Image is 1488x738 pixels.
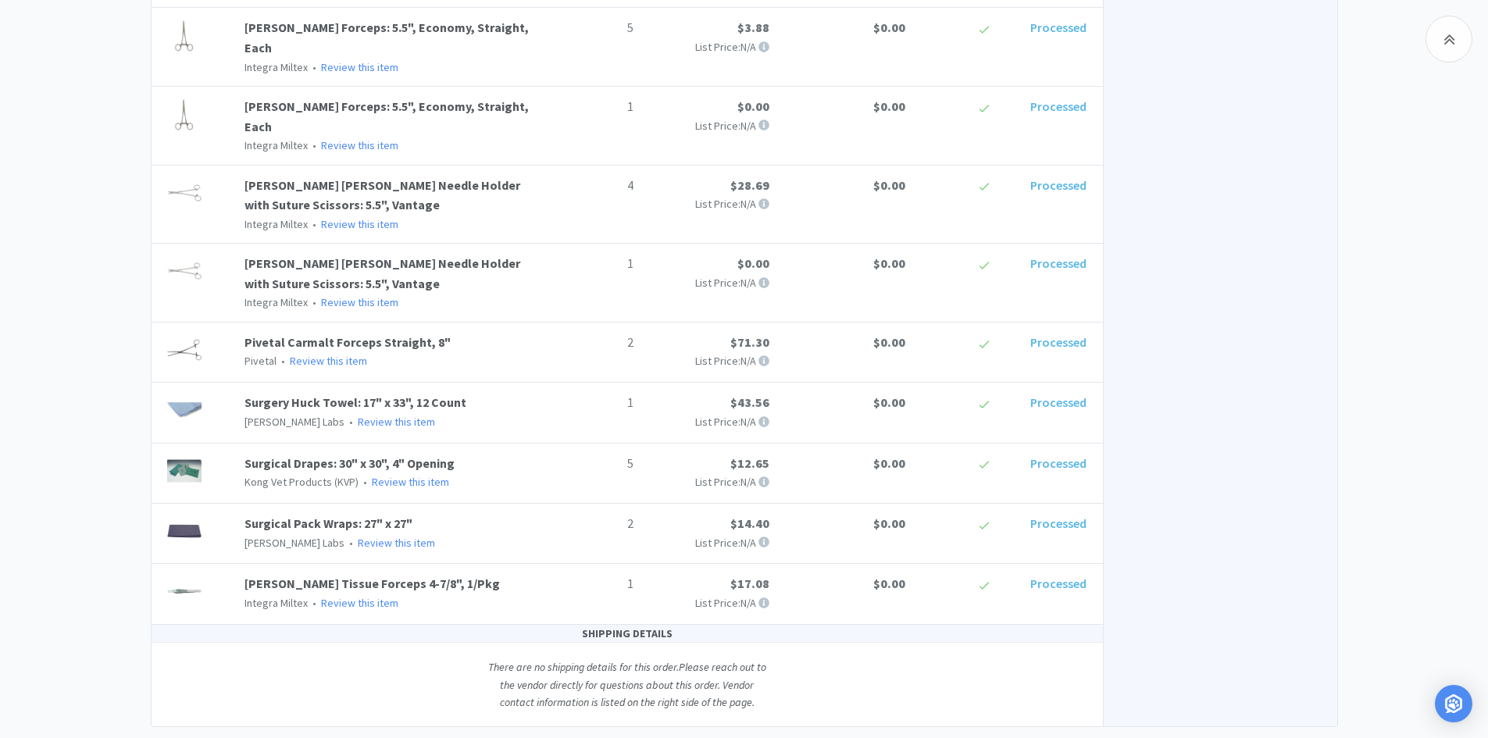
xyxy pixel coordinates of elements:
span: Processed [1030,394,1087,410]
span: Integra Miltex [244,138,308,152]
a: [PERSON_NAME] Forceps: 5.5", Economy, Straight, Each [244,20,529,55]
span: Pivetal [244,354,277,368]
span: Integra Miltex [244,596,308,610]
a: Pivetal Carmalt Forceps Straight, 8" [244,334,451,350]
span: $14.40 [730,515,769,531]
span: $0.00 [873,177,905,193]
span: $0.00 [873,394,905,410]
p: List Price: N/A [646,195,769,212]
p: 1 [555,393,633,413]
img: c4b776b64b094f8b973f29f343d4aae4_70685.jpeg [167,254,202,288]
img: c559242aaca3459fb7363d0460448e48_79769.jpeg [167,454,202,488]
p: List Price: N/A [646,594,769,611]
a: Review this item [321,60,398,74]
p: 5 [555,454,633,474]
p: 1 [555,97,633,117]
span: $0.00 [873,334,905,350]
span: $0.00 [873,515,905,531]
img: c4b776b64b094f8b973f29f343d4aae4_70685.jpeg [167,176,202,210]
span: $17.08 [730,576,769,591]
span: $0.00 [873,576,905,591]
span: • [347,536,355,550]
img: aff6300159784709992dcf907e3118db_70656.jpeg [167,574,202,608]
span: $71.30 [730,334,769,350]
a: Surgical Pack Wraps: 27" x 27" [244,515,412,531]
p: 1 [555,574,633,594]
div: SHIPPING DETAILS [152,625,1103,643]
span: $0.00 [873,255,905,271]
span: $0.00 [737,255,769,271]
img: a667e0d239a040f68be2f6d6eac97221_353435.jpeg [167,333,202,367]
p: 4 [555,176,633,196]
span: $0.00 [873,20,905,35]
p: List Price: N/A [646,413,769,430]
span: Processed [1030,576,1087,591]
p: 1 [555,254,633,274]
span: Processed [1030,255,1087,271]
img: 9982b240d3f04fcf995b0cf0257b5489_69821.jpeg [167,97,202,131]
span: • [310,138,319,152]
span: $0.00 [873,455,905,471]
span: [PERSON_NAME] Labs [244,536,344,550]
span: $0.00 [737,98,769,114]
i: There are no shipping details for this order. Please reach out to the vendor directly for questio... [488,660,766,709]
a: Surgical Drapes: 30" x 30", 4" Opening [244,455,455,471]
img: 15be46eb77d14476a3348baa158fd31b_72722.jpeg [167,514,202,548]
span: • [361,475,369,489]
span: $28.69 [730,177,769,193]
a: Review this item [372,475,449,489]
span: $43.56 [730,394,769,410]
span: Processed [1030,20,1087,35]
p: List Price: N/A [646,274,769,291]
span: [PERSON_NAME] Labs [244,415,344,429]
a: Review this item [321,217,398,231]
p: 2 [555,514,633,534]
span: Processed [1030,177,1087,193]
a: Review this item [321,295,398,309]
p: List Price: N/A [646,352,769,369]
span: $3.88 [737,20,769,35]
p: List Price: N/A [646,534,769,551]
img: fd1bb1061ac24f919c20075586a8b55f_79802.jpeg [167,393,202,427]
a: Review this item [321,138,398,152]
span: Processed [1030,334,1087,350]
a: [PERSON_NAME] Forceps: 5.5", Economy, Straight, Each [244,98,529,134]
span: Processed [1030,455,1087,471]
span: • [347,415,355,429]
p: List Price: N/A [646,117,769,134]
span: • [310,295,319,309]
div: Open Intercom Messenger [1435,685,1472,722]
span: $12.65 [730,455,769,471]
span: Kong Vet Products (KVP) [244,475,359,489]
a: Review this item [358,536,435,550]
img: 9982b240d3f04fcf995b0cf0257b5489_69821.jpeg [167,18,202,52]
p: List Price: N/A [646,38,769,55]
span: Integra Miltex [244,217,308,231]
p: List Price: N/A [646,473,769,490]
span: • [310,596,319,610]
span: Integra Miltex [244,60,308,74]
a: Review this item [290,354,367,368]
span: Processed [1030,515,1087,531]
span: Processed [1030,98,1087,114]
a: [PERSON_NAME] [PERSON_NAME] Needle Holder with Suture Scissors: 5.5", Vantage [244,255,520,291]
span: $0.00 [873,98,905,114]
span: Integra Miltex [244,295,308,309]
span: • [310,60,319,74]
span: • [279,354,287,368]
p: 5 [555,18,633,38]
a: Review this item [321,596,398,610]
a: [PERSON_NAME] Tissue Forceps 4-7/8", 1/Pkg [244,576,500,591]
p: 2 [555,333,633,353]
span: • [310,217,319,231]
a: Review this item [358,415,435,429]
a: Surgery Huck Towel: 17" x 33", 12 Count [244,394,466,410]
a: [PERSON_NAME] [PERSON_NAME] Needle Holder with Suture Scissors: 5.5", Vantage [244,177,520,213]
